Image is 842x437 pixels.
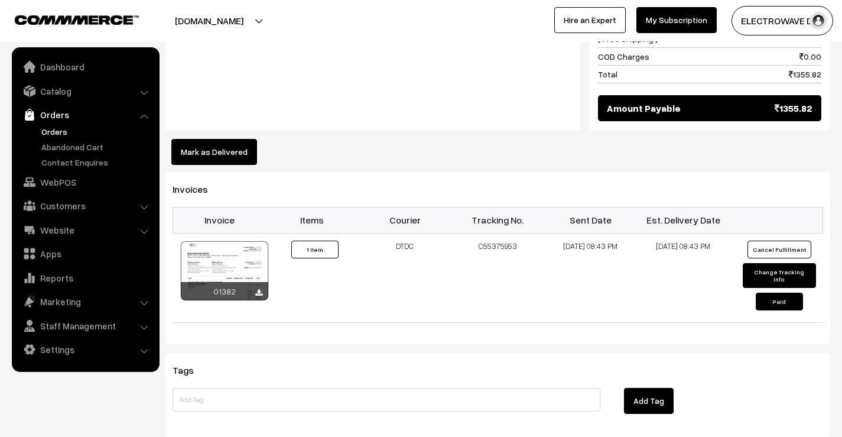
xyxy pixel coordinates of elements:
a: My Subscription [636,7,717,33]
th: Items [266,207,359,233]
img: user [810,12,827,30]
button: Paid [756,293,803,310]
a: Settings [15,339,155,360]
a: Dashboard [15,56,155,77]
span: COD Charges [598,50,649,63]
a: COMMMERCE [15,12,118,26]
img: COMMMERCE [15,15,139,24]
a: Catalog [15,80,155,102]
button: Change Tracking Info [743,263,815,288]
a: Orders [15,104,155,125]
span: 1355.82 [775,101,812,115]
th: Est. Delivery Date [637,207,730,233]
a: Orders [38,125,155,138]
td: C55375953 [451,233,544,322]
button: 1 Item [291,241,339,258]
th: Invoice [173,207,266,233]
a: Apps [15,243,155,264]
td: DTDC [359,233,451,322]
button: Mark as Delivered [171,139,257,165]
button: ELECTROWAVE DE… [732,6,833,35]
a: Customers [15,195,155,216]
a: Contact Enquires [38,156,155,169]
a: Staff Management [15,315,155,336]
td: [DATE] 08:43 PM [544,233,637,322]
span: Amount Payable [607,101,681,115]
th: Courier [359,207,451,233]
a: Reports [15,267,155,289]
a: Website [15,219,155,241]
th: Sent Date [544,207,637,233]
span: Invoices [173,183,222,195]
a: WebPOS [15,171,155,193]
span: 0.00 [799,50,821,63]
button: Cancel Fulfillment [747,241,811,258]
span: Tags [173,364,208,376]
div: 01382 [181,282,268,300]
a: Marketing [15,291,155,312]
a: Abandoned Cart [38,141,155,153]
th: Tracking No. [451,207,544,233]
button: [DOMAIN_NAME] [134,6,285,35]
button: Add Tag [624,388,674,414]
a: Hire an Expert [554,7,626,33]
td: [DATE] 08:43 PM [637,233,730,322]
span: 1355.82 [789,68,821,80]
input: Add Tag [173,388,600,412]
span: Total [598,68,617,80]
